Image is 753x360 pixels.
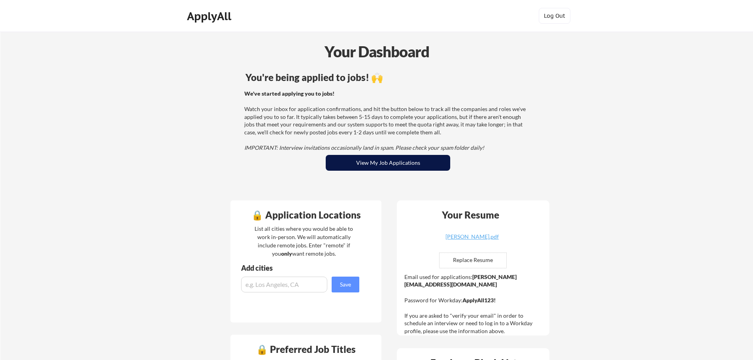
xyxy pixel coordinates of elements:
[539,8,570,24] button: Log Out
[425,234,519,239] div: [PERSON_NAME].pdf
[326,155,450,171] button: View My Job Applications
[232,210,379,220] div: 🔒 Application Locations
[232,345,379,354] div: 🔒 Preferred Job Titles
[462,297,496,303] strong: ApplyAll123!
[249,224,358,258] div: List all cities where you would be able to work in-person. We will automatically include remote j...
[431,210,510,220] div: Your Resume
[404,273,517,288] strong: [PERSON_NAME][EMAIL_ADDRESS][DOMAIN_NAME]
[281,250,292,257] strong: only
[1,40,753,63] div: Your Dashboard
[404,273,544,335] div: Email used for applications: Password for Workday: If you are asked to "verify your email" in ord...
[244,90,529,152] div: Watch your inbox for application confirmations, and hit the button below to track all the compani...
[244,90,334,97] strong: We've started applying you to jobs!
[425,234,519,246] a: [PERSON_NAME].pdf
[332,277,359,292] button: Save
[187,9,234,23] div: ApplyAll
[241,264,361,271] div: Add cities
[244,144,484,151] em: IMPORTANT: Interview invitations occasionally land in spam. Please check your spam folder daily!
[245,73,530,82] div: You're being applied to jobs! 🙌
[241,277,327,292] input: e.g. Los Angeles, CA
